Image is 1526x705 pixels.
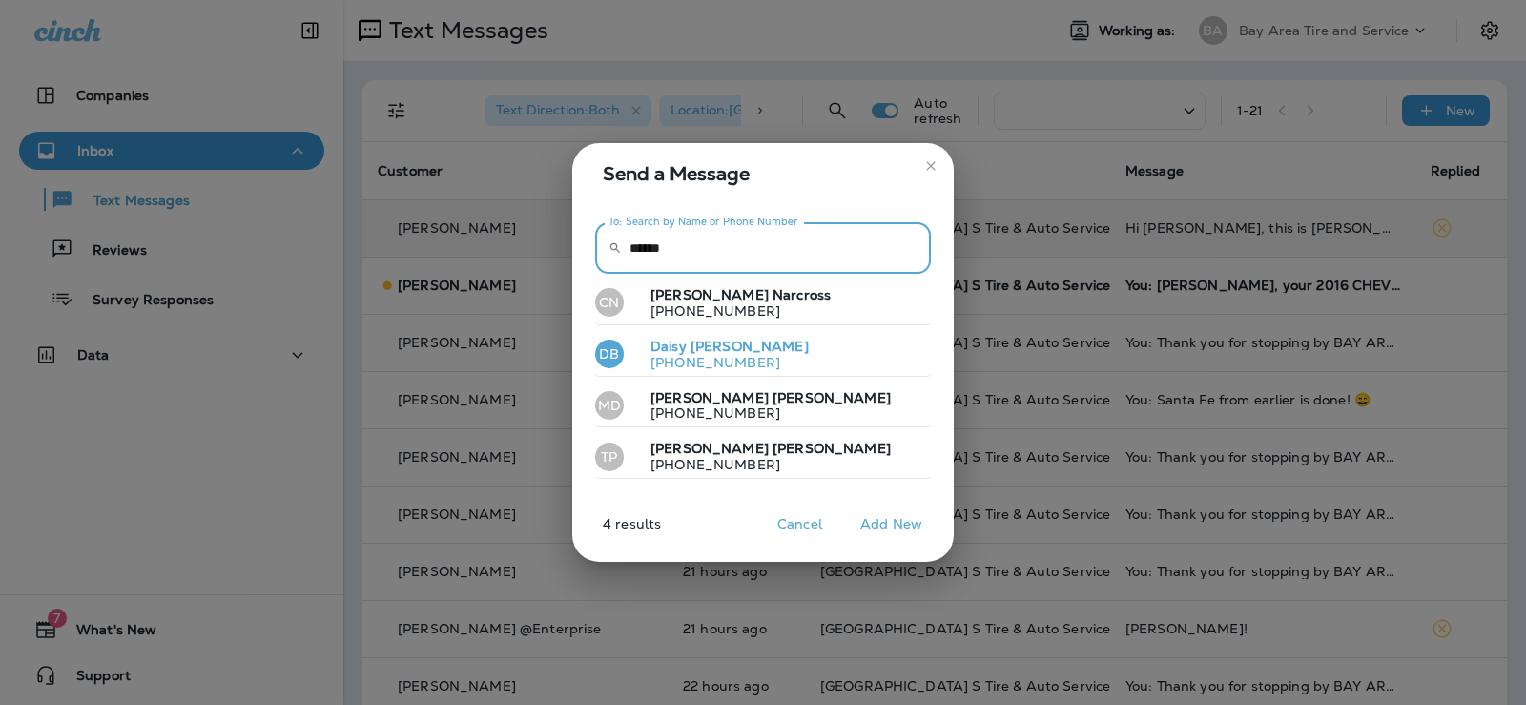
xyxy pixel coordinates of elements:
div: CN [595,288,624,317]
button: close [916,151,946,181]
span: [PERSON_NAME] [650,389,769,406]
div: TP [595,443,624,471]
label: To: Search by Name or Phone Number [608,215,798,229]
button: CN[PERSON_NAME] Narcross[PHONE_NUMBER] [595,281,931,325]
p: [PHONE_NUMBER] [635,405,891,421]
p: [PHONE_NUMBER] [635,355,809,370]
span: [PERSON_NAME] [650,440,769,457]
span: Send a Message [603,158,931,189]
button: Add New [851,509,932,539]
button: TP[PERSON_NAME] [PERSON_NAME][PHONE_NUMBER] [595,435,931,479]
p: [PHONE_NUMBER] [635,303,831,319]
button: Cancel [764,509,835,539]
span: [PERSON_NAME] [691,338,809,355]
button: DBDaisy [PERSON_NAME][PHONE_NUMBER] [595,333,931,377]
p: [PHONE_NUMBER] [635,457,891,472]
span: [PERSON_NAME] [773,440,891,457]
div: MD [595,391,624,420]
div: DB [595,340,624,368]
p: 4 results [565,516,661,547]
span: Daisy [650,338,687,355]
span: [PERSON_NAME] [773,389,891,406]
button: MD[PERSON_NAME] [PERSON_NAME][PHONE_NUMBER] [595,384,931,428]
span: Narcross [773,286,831,303]
span: [PERSON_NAME] [650,286,769,303]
